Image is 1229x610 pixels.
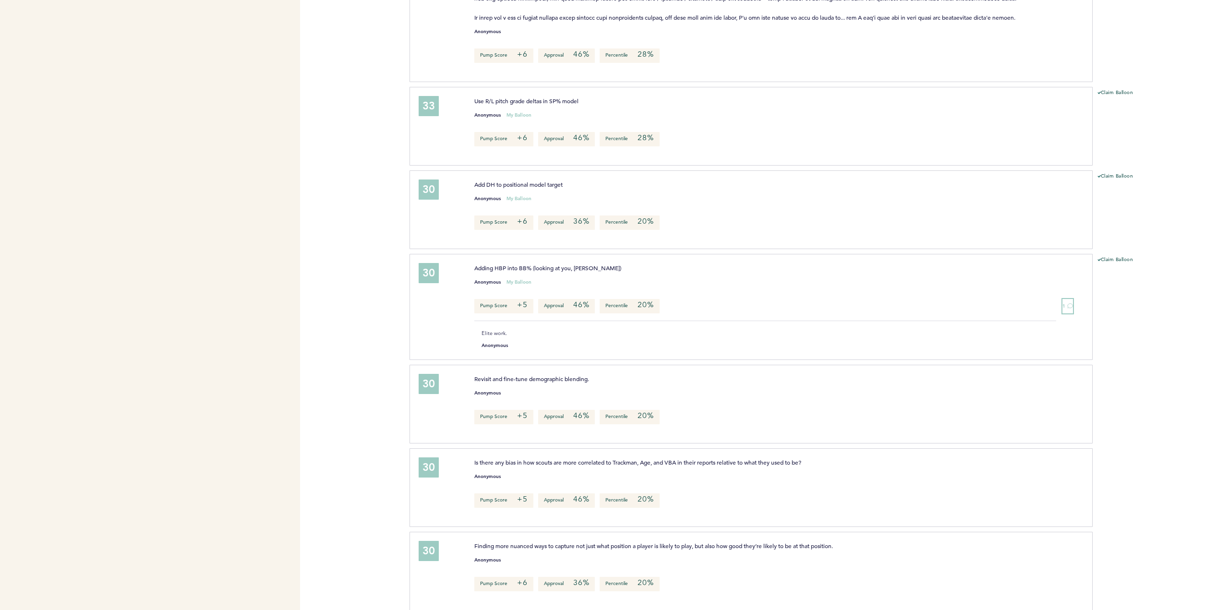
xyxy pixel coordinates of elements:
[474,215,533,230] p: Pump Score
[506,280,531,285] small: My Balloon
[474,280,501,285] small: Anonymous
[482,329,1080,338] p: Elite work.
[573,578,589,587] em: 36%
[517,133,528,143] em: +6
[573,300,589,310] em: 46%
[600,48,659,63] p: Percentile
[474,29,501,34] small: Anonymous
[482,343,508,348] small: Anonymous
[638,411,653,420] em: 20%
[517,411,528,420] em: +5
[1097,89,1133,97] button: Claim Balloon
[474,493,533,508] p: Pump Score
[1097,256,1133,264] button: Claim Balloon
[538,577,595,591] p: Approval
[600,215,659,230] p: Percentile
[419,541,439,561] div: 30
[638,300,653,310] em: 20%
[517,300,528,310] em: +5
[474,577,533,591] p: Pump Score
[573,133,589,143] em: 46%
[573,216,589,226] em: 36%
[517,578,528,587] em: +6
[538,299,595,313] p: Approval
[638,133,653,143] em: 28%
[419,179,439,200] div: 30
[638,49,653,59] em: 28%
[538,215,595,230] p: Approval
[506,113,531,118] small: My Balloon
[474,196,501,201] small: Anonymous
[573,494,589,504] em: 46%
[538,132,595,146] p: Approval
[474,113,501,118] small: Anonymous
[419,374,439,394] div: 30
[600,577,659,591] p: Percentile
[474,458,801,466] span: Is there any bias in how scouts are more correlated to Trackman, Age, and VBA in their reports re...
[600,410,659,424] p: Percentile
[474,558,501,562] small: Anonymous
[638,494,653,504] em: 20%
[573,49,589,59] em: 46%
[474,48,533,63] p: Pump Score
[517,494,528,504] em: +5
[1062,299,1073,313] button: 1
[474,474,501,479] small: Anonymous
[600,493,659,508] p: Percentile
[474,264,621,272] span: Adding HBP into BB% (looking at you, [PERSON_NAME])
[538,410,595,424] p: Approval
[419,457,439,478] div: 30
[474,391,501,395] small: Anonymous
[419,96,439,116] div: 33
[638,578,653,587] em: 20%
[474,132,533,146] p: Pump Score
[538,48,595,63] p: Approval
[474,180,563,188] span: Add DH to positional model target
[474,542,833,550] span: Finding more nuanced ways to capture not just what position a player is likely to play, but also ...
[600,132,659,146] p: Percentile
[638,216,653,226] em: 20%
[517,49,528,59] em: +6
[1097,173,1133,180] button: Claim Balloon
[419,263,439,283] div: 30
[1062,303,1065,309] span: 1
[538,493,595,508] p: Approval
[474,410,533,424] p: Pump Score
[573,411,589,420] em: 46%
[600,299,659,313] p: Percentile
[506,196,531,201] small: My Balloon
[474,97,578,105] span: Use R/L pitch grade deltas in SP% model
[474,375,589,383] span: Revisit and fine-tune demographic blending.
[474,299,533,313] p: Pump Score
[517,216,528,226] em: +6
